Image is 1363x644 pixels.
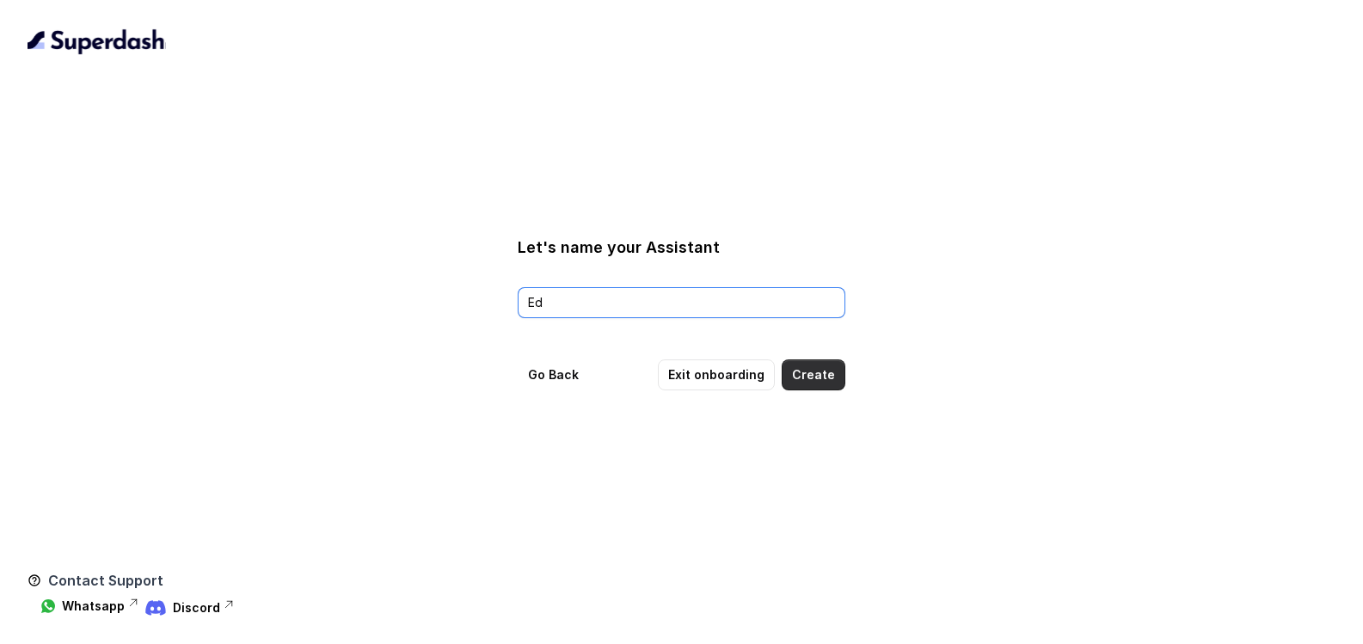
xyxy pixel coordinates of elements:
[48,570,163,591] p: Contact Support
[658,359,775,390] button: Exit onboarding
[173,599,220,616] p: Discord
[145,598,234,618] a: Discord
[41,598,138,618] a: Whatsapp
[41,599,55,613] img: whatsapp.f50b2aaae0bd8934e9105e63dc750668.svg
[782,359,845,390] button: Create
[518,359,589,390] button: Go Back
[28,28,166,55] img: light.svg
[145,598,166,618] img: discord.5246cd7109427b439a49a5e9ebd5d24d.svg
[62,598,125,615] p: Whatsapp
[518,236,844,260] p: Let's name your Assistant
